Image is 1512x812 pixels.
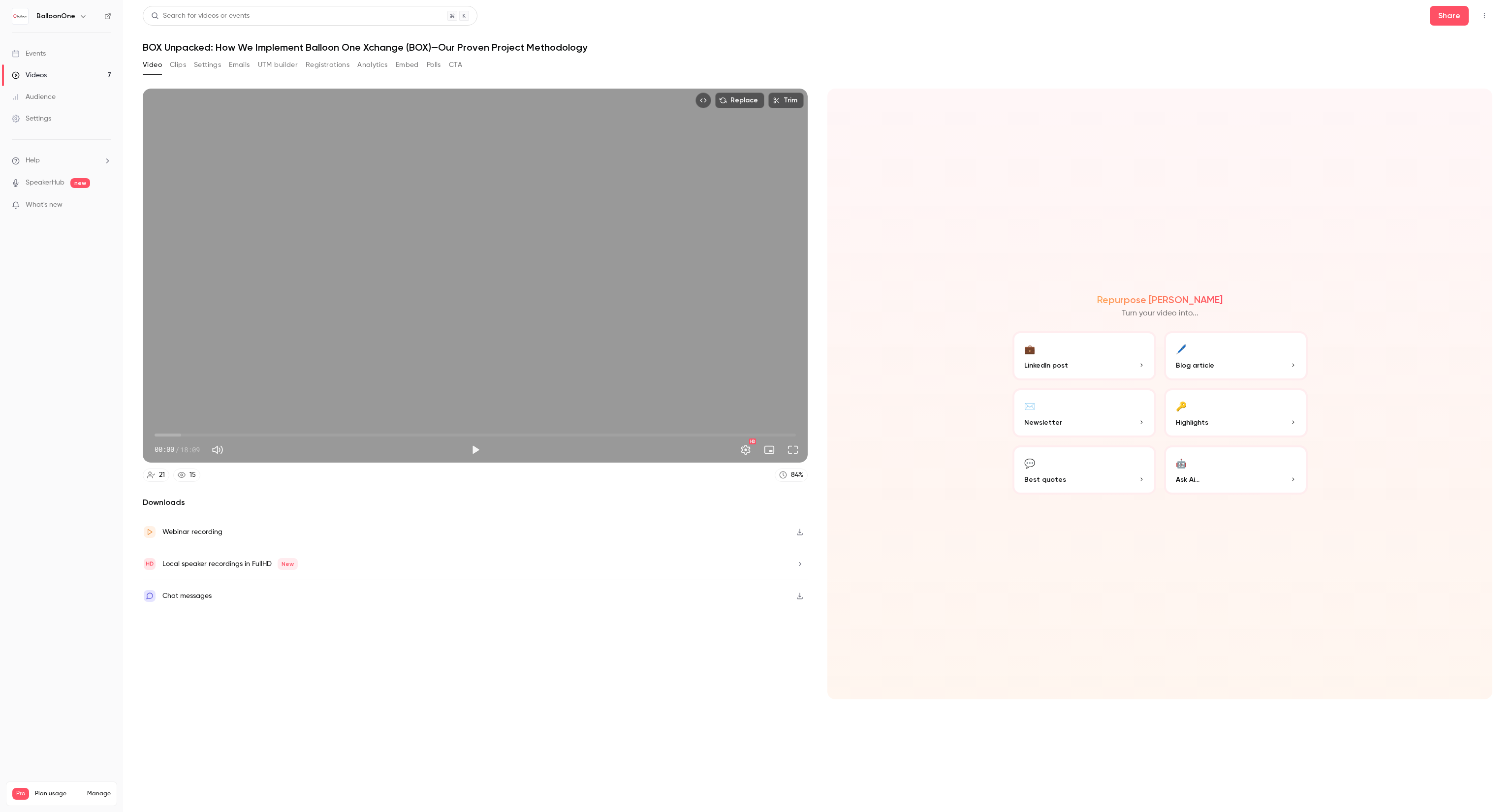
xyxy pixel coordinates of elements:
a: Manage [87,790,111,798]
img: BalloonOne [12,8,28,24]
button: Full screen [783,440,803,460]
div: 💬 [1024,455,1035,470]
div: HD [749,438,756,444]
span: LinkedIn post [1024,360,1068,371]
button: Embed video [695,93,711,108]
span: Highlights [1176,417,1208,428]
button: Top Bar Actions [1477,8,1492,24]
span: Ask Ai... [1176,474,1199,485]
button: 💼LinkedIn post [1012,331,1156,380]
button: Polls [427,57,441,73]
button: Replace [715,93,764,108]
div: ✉️ [1024,398,1035,413]
button: 🔑Highlights [1164,388,1308,437]
a: 15 [173,468,200,482]
div: 🔑 [1176,398,1187,413]
button: Play [466,440,485,460]
div: Audience [12,92,56,102]
button: Share [1430,6,1469,26]
div: 15 [189,470,196,480]
button: 💬Best quotes [1012,445,1156,495]
div: Videos [12,70,47,80]
div: Chat messages [162,590,212,602]
div: Local speaker recordings in FullHD [162,558,298,570]
h6: BalloonOne [36,11,75,21]
button: Settings [194,57,221,73]
button: Analytics [357,57,388,73]
span: What's new [26,200,63,210]
a: 21 [143,468,169,482]
div: 🖊️ [1176,341,1187,356]
button: UTM builder [258,57,298,73]
h2: Downloads [143,497,808,508]
button: Emails [229,57,250,73]
iframe: Noticeable Trigger [99,201,111,210]
button: Turn on miniplayer [759,440,779,460]
span: / [175,444,179,455]
span: new [70,178,90,188]
span: New [278,558,298,570]
button: Registrations [306,57,349,73]
button: Mute [208,440,227,460]
button: Trim [768,93,804,108]
span: Best quotes [1024,474,1066,485]
button: 🤖Ask Ai... [1164,445,1308,495]
button: CTA [449,57,462,73]
button: 🖊️Blog article [1164,331,1308,380]
li: help-dropdown-opener [12,156,111,166]
h2: Repurpose [PERSON_NAME] [1097,294,1223,306]
div: 00:00 [155,444,200,455]
a: 84% [775,468,808,482]
div: 21 [159,470,165,480]
span: Pro [12,788,29,800]
div: Settings [12,114,51,124]
span: Plan usage [35,790,81,798]
span: Blog article [1176,360,1214,371]
button: ✉️Newsletter [1012,388,1156,437]
div: 🤖 [1176,455,1187,470]
span: Help [26,156,40,166]
h1: BOX Unpacked: How We Implement Balloon One Xchange (BOX)—Our Proven Project Methodology [143,41,1492,53]
div: Search for videos or events [151,11,250,21]
span: 18:09 [180,444,200,455]
button: Clips [170,57,186,73]
div: 💼 [1024,341,1035,356]
button: Settings [736,440,756,460]
a: SpeakerHub [26,178,64,188]
span: 00:00 [155,444,174,455]
div: Events [12,49,46,59]
span: Newsletter [1024,417,1062,428]
button: Video [143,57,162,73]
div: 84 % [791,470,803,480]
p: Turn your video into... [1122,308,1198,319]
div: Webinar recording [162,526,222,538]
button: Embed [396,57,419,73]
